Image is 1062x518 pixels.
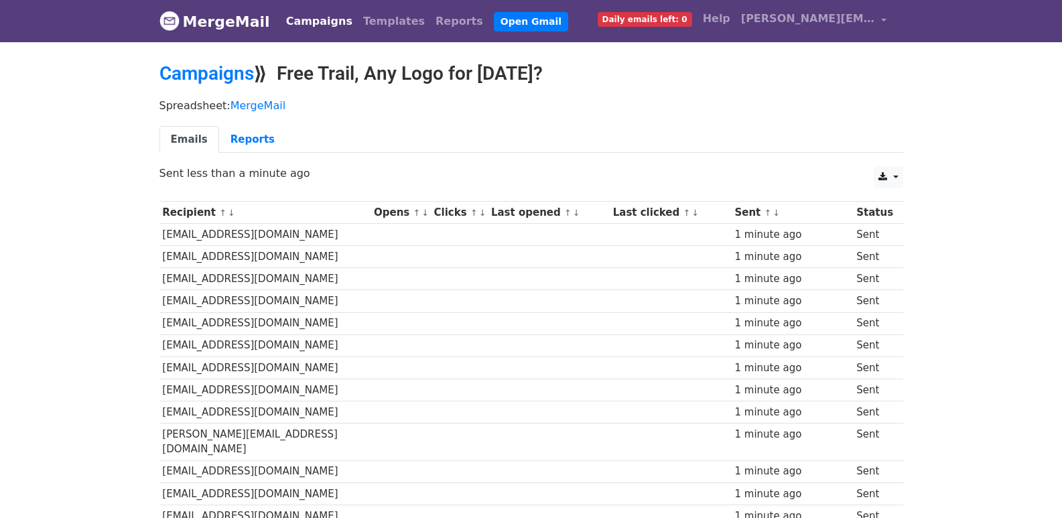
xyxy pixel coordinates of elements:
[734,316,850,331] div: 1 minute ago
[159,126,219,153] a: Emails
[734,294,850,309] div: 1 minute ago
[159,379,371,401] td: [EMAIL_ADDRESS][DOMAIN_NAME]
[159,62,254,84] a: Campaigns
[159,424,371,461] td: [PERSON_NAME][EMAIL_ADDRESS][DOMAIN_NAME]
[488,202,610,224] th: Last opened
[853,424,896,461] td: Sent
[734,487,850,502] div: 1 minute ago
[698,5,736,32] a: Help
[853,379,896,401] td: Sent
[734,383,850,398] div: 1 minute ago
[683,208,691,218] a: ↑
[159,62,903,85] h2: ⟫ Free Trail, Any Logo for [DATE]?
[853,460,896,482] td: Sent
[228,208,235,218] a: ↓
[230,99,285,112] a: MergeMail
[734,271,850,287] div: 1 minute ago
[734,338,850,353] div: 1 minute ago
[734,249,850,265] div: 1 minute ago
[494,12,568,31] a: Open Gmail
[159,401,371,423] td: [EMAIL_ADDRESS][DOMAIN_NAME]
[853,334,896,357] td: Sent
[853,290,896,312] td: Sent
[219,208,226,218] a: ↑
[734,427,850,442] div: 1 minute ago
[159,99,903,113] p: Spreadsheet:
[741,11,875,27] span: [PERSON_NAME][EMAIL_ADDRESS][DOMAIN_NAME]
[734,227,850,243] div: 1 minute ago
[413,208,421,218] a: ↑
[159,7,270,36] a: MergeMail
[430,8,488,35] a: Reports
[610,202,732,224] th: Last clicked
[479,208,486,218] a: ↓
[431,202,488,224] th: Clicks
[564,208,572,218] a: ↑
[853,401,896,423] td: Sent
[358,8,430,35] a: Templates
[159,357,371,379] td: [EMAIL_ADDRESS][DOMAIN_NAME]
[281,8,358,35] a: Campaigns
[853,312,896,334] td: Sent
[371,202,431,224] th: Opens
[853,246,896,268] td: Sent
[853,482,896,505] td: Sent
[159,224,371,246] td: [EMAIL_ADDRESS][DOMAIN_NAME]
[159,290,371,312] td: [EMAIL_ADDRESS][DOMAIN_NAME]
[773,208,780,218] a: ↓
[159,312,371,334] td: [EMAIL_ADDRESS][DOMAIN_NAME]
[159,246,371,268] td: [EMAIL_ADDRESS][DOMAIN_NAME]
[853,268,896,290] td: Sent
[732,202,854,224] th: Sent
[159,460,371,482] td: [EMAIL_ADDRESS][DOMAIN_NAME]
[159,166,903,180] p: Sent less than a minute ago
[853,202,896,224] th: Status
[765,208,772,218] a: ↑
[159,11,180,31] img: MergeMail logo
[159,202,371,224] th: Recipient
[219,126,286,153] a: Reports
[853,224,896,246] td: Sent
[159,334,371,357] td: [EMAIL_ADDRESS][DOMAIN_NAME]
[734,405,850,420] div: 1 minute ago
[573,208,580,218] a: ↓
[734,464,850,479] div: 1 minute ago
[691,208,699,218] a: ↓
[853,357,896,379] td: Sent
[736,5,892,37] a: [PERSON_NAME][EMAIL_ADDRESS][DOMAIN_NAME]
[421,208,429,218] a: ↓
[598,12,692,27] span: Daily emails left: 0
[592,5,698,32] a: Daily emails left: 0
[470,208,478,218] a: ↑
[159,268,371,290] td: [EMAIL_ADDRESS][DOMAIN_NAME]
[159,482,371,505] td: [EMAIL_ADDRESS][DOMAIN_NAME]
[734,361,850,376] div: 1 minute ago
